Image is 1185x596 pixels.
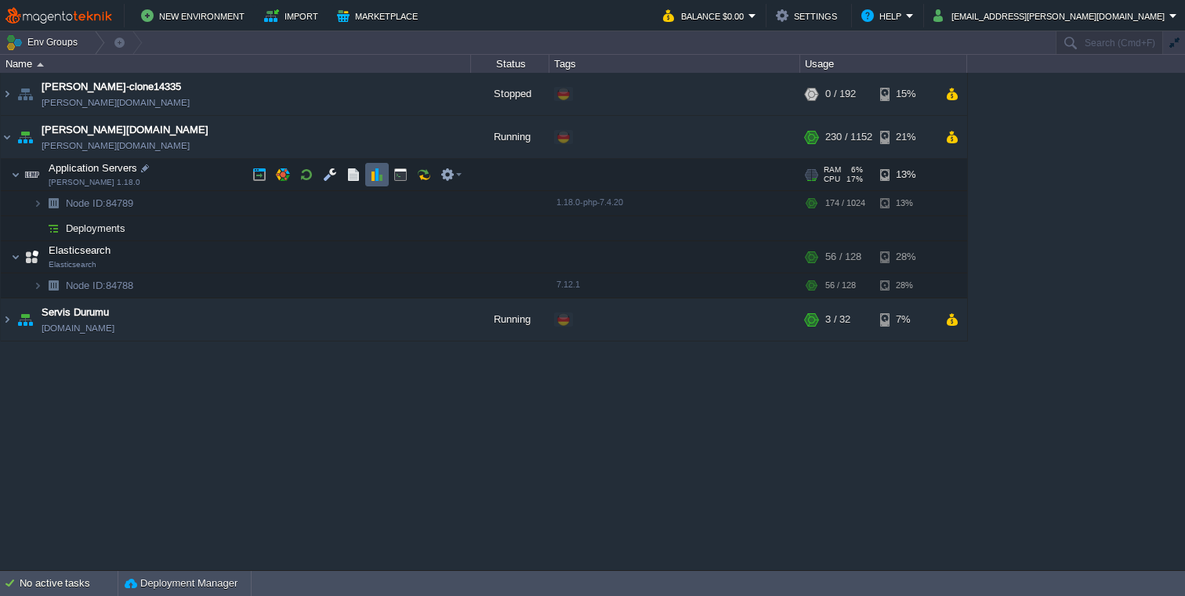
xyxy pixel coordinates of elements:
[880,191,931,215] div: 13%
[471,73,549,115] div: Stopped
[64,222,128,235] a: Deployments
[825,273,856,298] div: 56 / 128
[42,320,114,336] a: [DOMAIN_NAME]
[64,279,136,292] a: Node ID:84788
[47,161,140,175] span: Application Servers
[846,175,863,184] span: 17%
[14,116,36,158] img: AMDAwAAAACH5BAEAAAAALAAAAAABAAEAAAICRAEAOw==
[11,159,20,190] img: AMDAwAAAACH5BAEAAAAALAAAAAABAAEAAAICRAEAOw==
[49,260,96,269] span: Elasticsearch
[1,116,13,158] img: AMDAwAAAACH5BAEAAAAALAAAAAABAAEAAAICRAEAOw==
[14,298,36,341] img: AMDAwAAAACH5BAEAAAAALAAAAAABAAEAAAICRAEAOw==
[663,6,748,25] button: Balance $0.00
[42,305,109,320] a: Servis Durumu
[11,241,20,273] img: AMDAwAAAACH5BAEAAAAALAAAAAABAAEAAAICRAEAOw==
[847,165,863,175] span: 6%
[825,241,861,273] div: 56 / 128
[14,73,36,115] img: AMDAwAAAACH5BAEAAAAALAAAAAABAAEAAAICRAEAOw==
[472,55,549,73] div: Status
[2,55,470,73] div: Name
[42,273,64,298] img: AMDAwAAAACH5BAEAAAAALAAAAAABAAEAAAICRAEAOw==
[21,159,43,190] img: AMDAwAAAACH5BAEAAAAALAAAAAABAAEAAAICRAEAOw==
[471,298,549,341] div: Running
[141,6,249,25] button: New Environment
[66,197,106,209] span: Node ID:
[64,279,136,292] span: 84788
[42,122,208,138] a: [PERSON_NAME][DOMAIN_NAME]
[64,197,136,210] a: Node ID:84789
[66,280,106,291] span: Node ID:
[880,241,931,273] div: 28%
[5,6,112,26] img: MagentoTeknik
[880,273,931,298] div: 28%
[42,216,64,240] img: AMDAwAAAACH5BAEAAAAALAAAAAABAAEAAAICRAEAOw==
[42,138,190,154] a: [PERSON_NAME][DOMAIN_NAME]
[824,175,840,184] span: CPU
[49,178,140,187] span: [PERSON_NAME] 1.18.0
[933,6,1169,25] button: [EMAIL_ADDRESS][PERSON_NAME][DOMAIN_NAME]
[33,191,42,215] img: AMDAwAAAACH5BAEAAAAALAAAAAABAAEAAAICRAEAOw==
[1,298,13,341] img: AMDAwAAAACH5BAEAAAAALAAAAAABAAEAAAICRAEAOw==
[880,298,931,341] div: 7%
[880,73,931,115] div: 15%
[861,6,906,25] button: Help
[42,95,190,110] a: [PERSON_NAME][DOMAIN_NAME]
[880,116,931,158] div: 21%
[550,55,799,73] div: Tags
[20,571,118,596] div: No active tasks
[801,55,966,73] div: Usage
[42,79,181,95] a: [PERSON_NAME]-clone14335
[825,298,850,341] div: 3 / 32
[33,216,42,240] img: AMDAwAAAACH5BAEAAAAALAAAAAABAAEAAAICRAEAOw==
[825,73,856,115] div: 0 / 192
[471,116,549,158] div: Running
[42,191,64,215] img: AMDAwAAAACH5BAEAAAAALAAAAAABAAEAAAICRAEAOw==
[264,6,323,25] button: Import
[825,191,865,215] div: 174 / 1024
[21,241,43,273] img: AMDAwAAAACH5BAEAAAAALAAAAAABAAEAAAICRAEAOw==
[825,116,872,158] div: 230 / 1152
[33,273,42,298] img: AMDAwAAAACH5BAEAAAAALAAAAAABAAEAAAICRAEAOw==
[880,159,931,190] div: 13%
[824,165,841,175] span: RAM
[37,63,44,67] img: AMDAwAAAACH5BAEAAAAALAAAAAABAAEAAAICRAEAOw==
[47,244,113,257] span: Elasticsearch
[47,162,140,174] a: Application Servers[PERSON_NAME] 1.18.0
[556,197,623,207] span: 1.18.0-php-7.4.20
[1,73,13,115] img: AMDAwAAAACH5BAEAAAAALAAAAAABAAEAAAICRAEAOw==
[125,576,237,591] button: Deployment Manager
[556,280,580,289] span: 7.12.1
[776,6,842,25] button: Settings
[337,6,422,25] button: Marketplace
[47,244,113,256] a: ElasticsearchElasticsearch
[64,197,136,210] span: 84789
[5,31,83,53] button: Env Groups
